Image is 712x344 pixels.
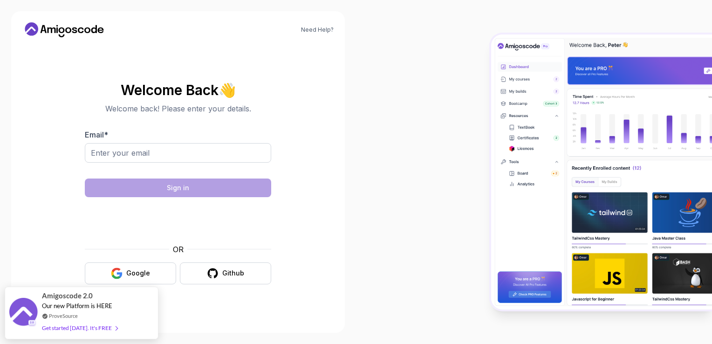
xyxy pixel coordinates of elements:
[85,83,271,97] h2: Welcome Back
[85,143,271,163] input: Enter your email
[167,183,189,193] div: Sign in
[180,262,271,284] button: Github
[108,203,248,238] iframe: Widget contenant une case à cocher pour le défi de sécurité hCaptcha
[85,179,271,197] button: Sign in
[491,34,712,310] img: Amigoscode Dashboard
[126,268,150,278] div: Google
[301,26,334,34] a: Need Help?
[85,103,271,114] p: Welcome back! Please enter your details.
[218,82,236,97] span: 👋
[9,298,37,328] img: provesource social proof notification image
[42,302,112,310] span: Our new Platform is HERE
[49,312,78,320] a: ProveSource
[22,22,106,37] a: Home link
[85,130,108,139] label: Email *
[42,323,117,333] div: Get started [DATE]. It's FREE
[173,244,184,255] p: OR
[42,290,93,301] span: Amigoscode 2.0
[85,262,176,284] button: Google
[222,268,244,278] div: Github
